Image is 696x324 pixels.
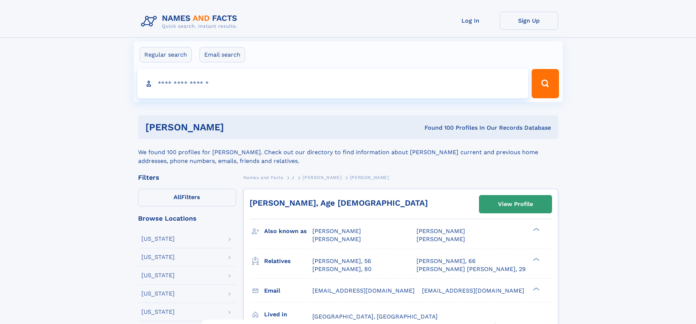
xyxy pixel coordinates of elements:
a: View Profile [479,195,552,213]
span: [EMAIL_ADDRESS][DOMAIN_NAME] [312,287,415,294]
label: Email search [199,47,245,62]
div: ❯ [531,286,540,291]
span: [PERSON_NAME] [303,175,342,180]
div: Found 100 Profiles In Our Records Database [324,124,551,132]
span: [GEOGRAPHIC_DATA], [GEOGRAPHIC_DATA] [312,313,438,320]
span: [PERSON_NAME] [312,228,361,235]
span: All [174,194,181,201]
span: [PERSON_NAME] [350,175,389,180]
span: [PERSON_NAME] [417,228,465,235]
h3: Email [264,285,312,297]
a: [PERSON_NAME], 66 [417,257,476,265]
a: [PERSON_NAME], 56 [312,257,371,265]
a: Names and Facts [243,173,284,182]
span: [PERSON_NAME] [312,236,361,243]
img: Logo Names and Facts [138,12,243,31]
span: [EMAIL_ADDRESS][DOMAIN_NAME] [422,287,524,294]
div: View Profile [498,196,533,213]
label: Regular search [140,47,192,62]
h3: Lived in [264,308,312,321]
h3: Relatives [264,255,312,267]
input: search input [137,69,529,98]
a: [PERSON_NAME] [PERSON_NAME], 29 [417,265,526,273]
a: [PERSON_NAME], Age [DEMOGRAPHIC_DATA] [250,198,428,207]
a: [PERSON_NAME] [303,173,342,182]
div: [US_STATE] [141,236,175,242]
a: Log In [441,12,500,30]
h1: [PERSON_NAME] [145,123,324,132]
div: Browse Locations [138,215,236,222]
span: [PERSON_NAME] [417,236,465,243]
a: [PERSON_NAME], 80 [312,265,372,273]
div: [US_STATE] [141,272,175,278]
a: Sign Up [500,12,558,30]
div: Filters [138,174,236,181]
span: J [292,175,294,180]
div: ❯ [531,257,540,262]
div: [US_STATE] [141,309,175,315]
a: J [292,173,294,182]
div: We found 100 profiles for [PERSON_NAME]. Check out our directory to find information about [PERSO... [138,139,558,165]
button: Search Button [532,69,559,98]
div: ❯ [531,227,540,232]
div: [US_STATE] [141,291,175,297]
label: Filters [138,189,236,206]
div: [US_STATE] [141,254,175,260]
h3: Also known as [264,225,312,237]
